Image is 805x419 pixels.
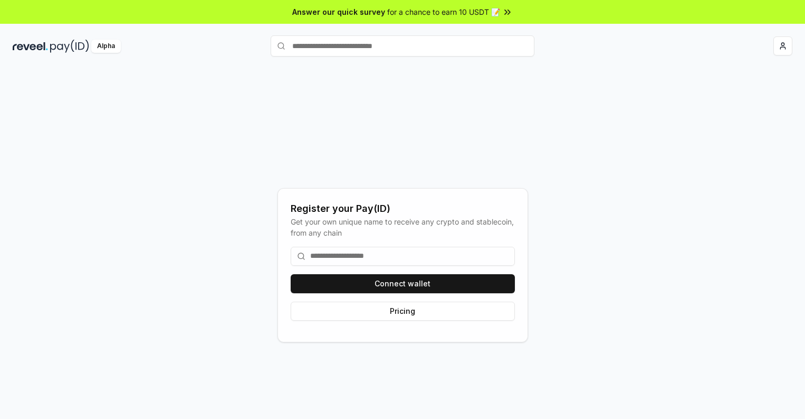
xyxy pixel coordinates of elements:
div: Get your own unique name to receive any crypto and stablecoin, from any chain [291,216,515,238]
button: Pricing [291,302,515,321]
button: Connect wallet [291,274,515,293]
span: for a chance to earn 10 USDT 📝 [387,6,500,17]
span: Answer our quick survey [292,6,385,17]
div: Register your Pay(ID) [291,201,515,216]
img: reveel_dark [13,40,48,53]
img: pay_id [50,40,89,53]
div: Alpha [91,40,121,53]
